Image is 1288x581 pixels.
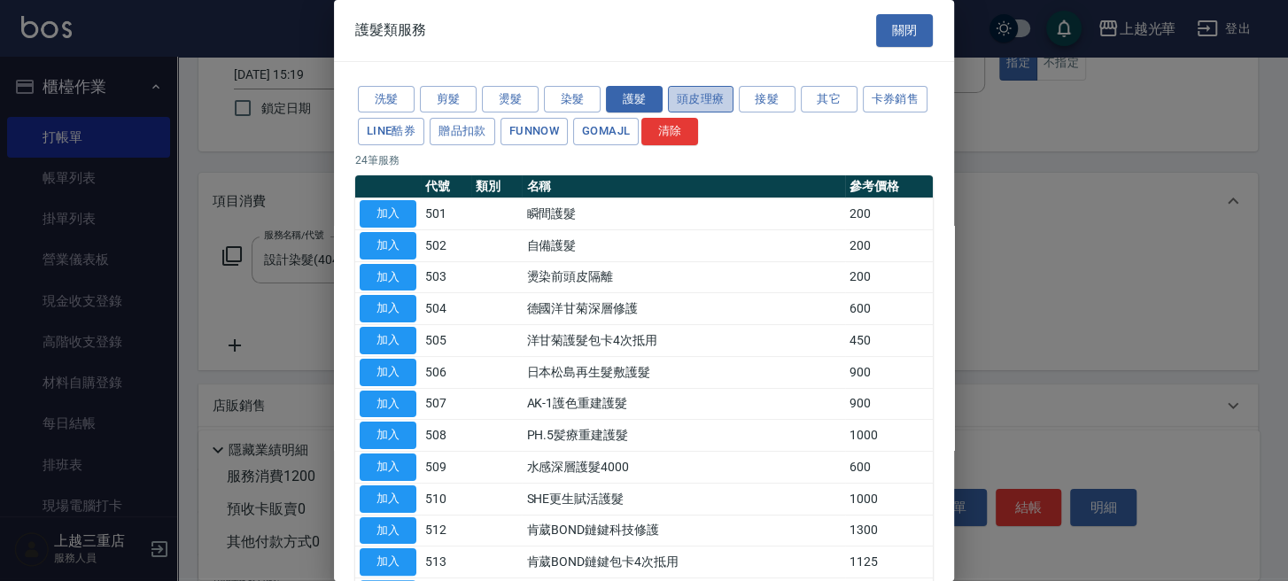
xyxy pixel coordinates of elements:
p: 24 筆服務 [355,152,933,168]
button: 加入 [360,359,416,386]
td: 505 [421,325,471,357]
td: 自備護髮 [522,229,844,261]
button: FUNNOW [500,118,568,145]
button: 加入 [360,391,416,418]
td: 水感深層護髮4000 [522,452,844,484]
button: 接髮 [739,86,795,113]
td: SHE更生賦活護髮 [522,483,844,515]
button: 加入 [360,295,416,322]
span: 護髮類服務 [355,21,426,39]
td: 瞬間護髮 [522,198,844,230]
td: 513 [421,546,471,578]
button: 加入 [360,232,416,260]
td: 506 [421,356,471,388]
td: AK-1護色重建護髮 [522,388,844,420]
button: 加入 [360,264,416,291]
button: 清除 [641,118,698,145]
td: 1125 [845,546,933,578]
button: 卡券銷售 [863,86,928,113]
button: 護髮 [606,86,663,113]
button: 洗髮 [358,86,415,113]
td: 512 [421,515,471,546]
td: 509 [421,452,471,484]
td: 日本松島再生髮敷護髮 [522,356,844,388]
button: 關閉 [876,14,933,47]
td: 900 [845,356,933,388]
td: 600 [845,293,933,325]
button: 加入 [360,548,416,576]
td: 洋甘菊護髮包卡4次抵用 [522,325,844,357]
td: 1000 [845,483,933,515]
td: 501 [421,198,471,230]
button: 剪髮 [420,86,477,113]
button: 頭皮理療 [668,86,733,113]
th: 參考價格 [845,175,933,198]
td: 德國洋甘菊深層修護 [522,293,844,325]
th: 名稱 [522,175,844,198]
button: GOMAJL [573,118,639,145]
td: 1300 [845,515,933,546]
td: 肯葳BOND鏈鍵科技修護 [522,515,844,546]
button: 加入 [360,485,416,513]
td: 450 [845,325,933,357]
button: 加入 [360,422,416,449]
th: 代號 [421,175,471,198]
td: 503 [421,261,471,293]
td: PH.5髪療重建護髮 [522,420,844,452]
button: 染髮 [544,86,601,113]
td: 1000 [845,420,933,452]
button: 其它 [801,86,857,113]
button: 加入 [360,453,416,481]
button: 贈品扣款 [430,118,495,145]
button: 燙髮 [482,86,539,113]
td: 200 [845,198,933,230]
td: 507 [421,388,471,420]
td: 502 [421,229,471,261]
td: 508 [421,420,471,452]
td: 900 [845,388,933,420]
td: 504 [421,293,471,325]
button: 加入 [360,200,416,228]
td: 200 [845,229,933,261]
td: 510 [421,483,471,515]
td: 燙染前頭皮隔離 [522,261,844,293]
td: 肯葳BOND鏈鍵包卡4次抵用 [522,546,844,578]
td: 600 [845,452,933,484]
button: 加入 [360,517,416,545]
td: 200 [845,261,933,293]
button: LINE酷券 [358,118,424,145]
th: 類別 [471,175,522,198]
button: 加入 [360,327,416,354]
